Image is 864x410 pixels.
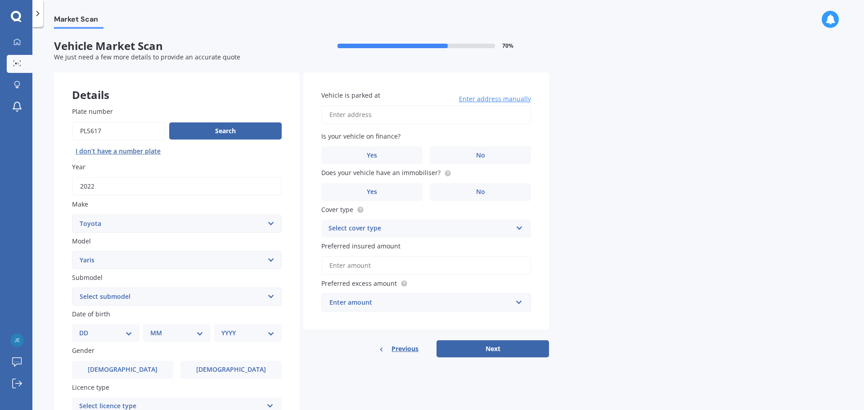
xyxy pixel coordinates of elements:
[72,200,88,209] span: Make
[476,188,485,196] span: No
[321,91,380,99] span: Vehicle is parked at
[72,107,113,116] span: Plate number
[502,43,513,49] span: 70 %
[436,340,549,357] button: Next
[321,169,441,177] span: Does your vehicle have an immobiliser?
[367,152,377,159] span: Yes
[54,15,103,27] span: Market Scan
[196,366,266,374] span: [DEMOGRAPHIC_DATA]
[72,122,166,140] input: Enter plate number
[391,342,418,356] span: Previous
[88,366,157,374] span: [DEMOGRAPHIC_DATA]
[72,383,109,392] span: Licence type
[476,152,485,159] span: No
[72,162,85,171] span: Year
[54,53,240,61] span: We just need a few more details to provide an accurate quote
[321,242,400,250] span: Preferred insured amount
[321,279,397,288] span: Preferred excess amount
[72,273,103,282] span: Submodel
[72,347,94,355] span: Gender
[72,310,110,318] span: Date of birth
[367,188,377,196] span: Yes
[321,132,400,140] span: Is your vehicle on finance?
[54,72,300,99] div: Details
[72,144,164,158] button: I don’t have a number plate
[459,95,531,104] span: Enter address manually
[54,40,301,53] span: Vehicle Market Scan
[169,122,282,140] button: Search
[321,205,353,214] span: Cover type
[72,237,91,245] span: Model
[329,297,512,307] div: Enter amount
[321,105,531,124] input: Enter address
[72,177,282,196] input: YYYY
[321,256,531,275] input: Enter amount
[10,333,24,347] img: d99f2e79ea4c7193eeb7262f63cc2852
[328,223,512,234] div: Select cover type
